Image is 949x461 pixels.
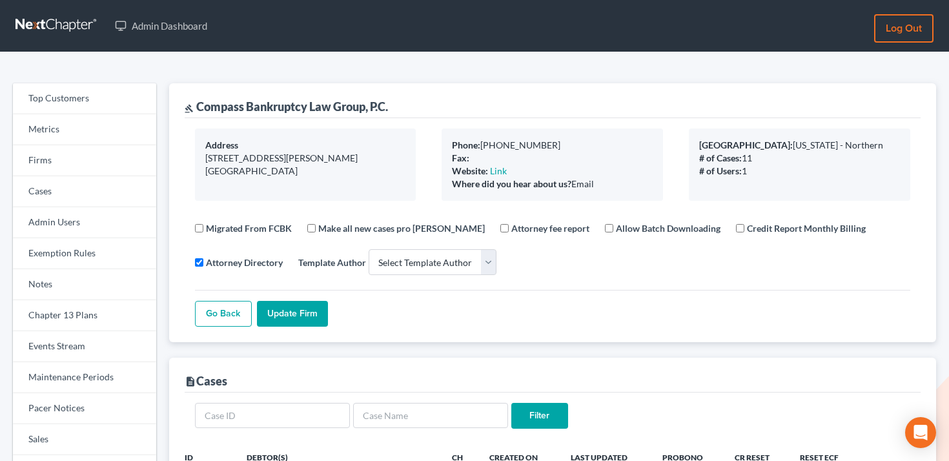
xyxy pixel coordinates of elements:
input: Case ID [195,403,350,429]
label: Credit Report Monthly Billing [747,221,866,235]
i: description [185,376,196,387]
a: Exemption Rules [13,238,156,269]
label: Allow Batch Downloading [616,221,720,235]
div: [STREET_ADDRESS][PERSON_NAME] [205,152,406,165]
input: Case Name [353,403,508,429]
b: Where did you hear about us? [452,178,571,189]
div: Email [452,178,653,190]
a: Top Customers [13,83,156,114]
a: Go Back [195,301,252,327]
label: Template Author [298,256,366,269]
div: [GEOGRAPHIC_DATA] [205,165,406,178]
i: gavel [185,104,194,113]
label: Migrated From FCBK [206,221,292,235]
b: Address [205,139,238,150]
label: Make all new cases pro [PERSON_NAME] [318,221,485,235]
a: Firms [13,145,156,176]
a: Chapter 13 Plans [13,300,156,331]
a: Metrics [13,114,156,145]
a: Pacer Notices [13,393,156,424]
b: Phone: [452,139,480,150]
div: [PHONE_NUMBER] [452,139,653,152]
a: Admin Dashboard [108,14,214,37]
a: Cases [13,176,156,207]
div: Open Intercom Messenger [905,417,936,448]
input: Update Firm [257,301,328,327]
a: Log out [874,14,934,43]
a: Admin Users [13,207,156,238]
label: Attorney Directory [206,256,283,269]
a: Sales [13,424,156,455]
label: Attorney fee report [511,221,589,235]
b: Fax: [452,152,469,163]
a: Link [490,165,507,176]
div: [US_STATE] - Northern [699,139,900,152]
a: Maintenance Periods [13,362,156,393]
div: Compass Bankruptcy Law Group, P.C. [185,99,388,114]
b: Website: [452,165,488,176]
div: Cases [185,373,227,389]
a: Notes [13,269,156,300]
b: [GEOGRAPHIC_DATA]: [699,139,793,150]
a: Events Stream [13,331,156,362]
b: # of Users: [699,165,742,176]
input: Filter [511,403,568,429]
div: 1 [699,165,900,178]
div: 11 [699,152,900,165]
b: # of Cases: [699,152,742,163]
